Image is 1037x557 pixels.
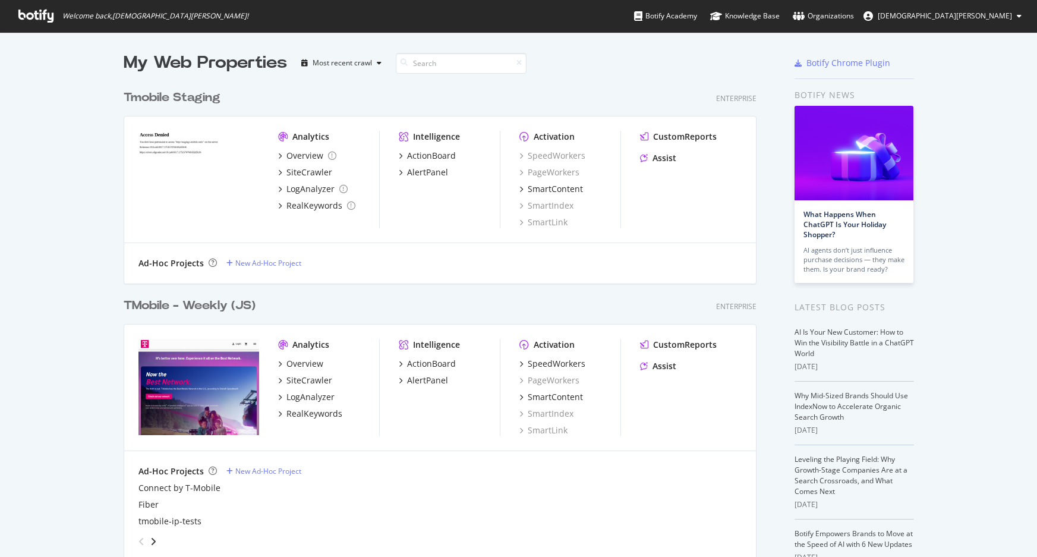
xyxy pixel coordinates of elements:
[278,391,335,403] a: LogAnalyzer
[278,358,323,370] a: Overview
[286,358,323,370] div: Overview
[640,360,676,372] a: Assist
[519,166,579,178] a: PageWorkers
[226,258,301,268] a: New Ad-Hoc Project
[399,166,448,178] a: AlertPanel
[528,391,583,403] div: SmartContent
[528,183,583,195] div: SmartContent
[534,131,575,143] div: Activation
[226,466,301,476] a: New Ad-Hoc Project
[803,209,886,240] a: What Happens When ChatGPT Is Your Holiday Shopper?
[407,150,456,162] div: ActionBoard
[399,150,456,162] a: ActionBoard
[124,297,260,314] a: TMobile - Weekly (JS)
[138,482,220,494] a: Connect by T-Mobile
[124,89,220,106] div: Tmobile Staging
[286,200,342,212] div: RealKeywords
[62,11,248,21] span: Welcome back, [DEMOGRAPHIC_DATA][PERSON_NAME] !
[292,131,329,143] div: Analytics
[716,93,757,103] div: Enterprise
[519,375,579,386] a: PageWorkers
[286,375,332,386] div: SiteCrawler
[519,216,568,228] a: SmartLink
[124,297,256,314] div: TMobile - Weekly (JS)
[286,391,335,403] div: LogAnalyzer
[313,59,372,67] div: Most recent crawl
[634,10,697,22] div: Botify Academy
[795,106,913,200] img: What Happens When ChatGPT Is Your Holiday Shopper?
[519,424,568,436] a: SmartLink
[235,466,301,476] div: New Ad-Hoc Project
[278,200,355,212] a: RealKeywords
[138,499,159,511] a: Fiber
[854,7,1031,26] button: [DEMOGRAPHIC_DATA][PERSON_NAME]
[134,532,149,551] div: angle-left
[519,183,583,195] a: SmartContent
[795,327,914,358] a: AI Is Your New Customer: How to Win the Visibility Battle in a ChatGPT World
[396,53,527,74] input: Search
[653,131,717,143] div: CustomReports
[124,51,287,75] div: My Web Properties
[653,360,676,372] div: Assist
[878,11,1012,21] span: Christian Charles
[278,183,348,195] a: LogAnalyzer
[286,150,323,162] div: Overview
[149,536,157,547] div: angle-right
[286,166,332,178] div: SiteCrawler
[407,375,448,386] div: AlertPanel
[413,339,460,351] div: Intelligence
[124,89,225,106] a: Tmobile Staging
[278,408,342,420] a: RealKeywords
[297,54,386,73] button: Most recent crawl
[519,200,573,212] a: SmartIndex
[278,150,336,162] a: Overview
[795,425,914,436] div: [DATE]
[399,358,456,370] a: ActionBoard
[806,57,890,69] div: Botify Chrome Plugin
[286,183,335,195] div: LogAnalyzer
[138,515,201,527] a: tmobile-ip-tests
[235,258,301,268] div: New Ad-Hoc Project
[716,301,757,311] div: Enterprise
[519,358,585,370] a: SpeedWorkers
[292,339,329,351] div: Analytics
[795,301,914,314] div: Latest Blog Posts
[795,454,907,496] a: Leveling the Playing Field: Why Growth-Stage Companies Are at a Search Crossroads, and What Comes...
[795,89,914,102] div: Botify news
[278,166,332,178] a: SiteCrawler
[399,375,448,386] a: AlertPanel
[138,339,259,435] img: t-mobile.com
[795,57,890,69] a: Botify Chrome Plugin
[640,339,717,351] a: CustomReports
[653,152,676,164] div: Assist
[795,528,913,549] a: Botify Empowers Brands to Move at the Speed of AI with 6 New Updates
[138,465,204,477] div: Ad-Hoc Projects
[795,361,914,372] div: [DATE]
[653,339,717,351] div: CustomReports
[519,150,585,162] a: SpeedWorkers
[286,408,342,420] div: RealKeywords
[519,408,573,420] a: SmartIndex
[640,152,676,164] a: Assist
[793,10,854,22] div: Organizations
[407,166,448,178] div: AlertPanel
[710,10,780,22] div: Knowledge Base
[795,499,914,510] div: [DATE]
[640,131,717,143] a: CustomReports
[138,257,204,269] div: Ad-Hoc Projects
[528,358,585,370] div: SpeedWorkers
[534,339,575,351] div: Activation
[413,131,460,143] div: Intelligence
[407,358,456,370] div: ActionBoard
[519,391,583,403] a: SmartContent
